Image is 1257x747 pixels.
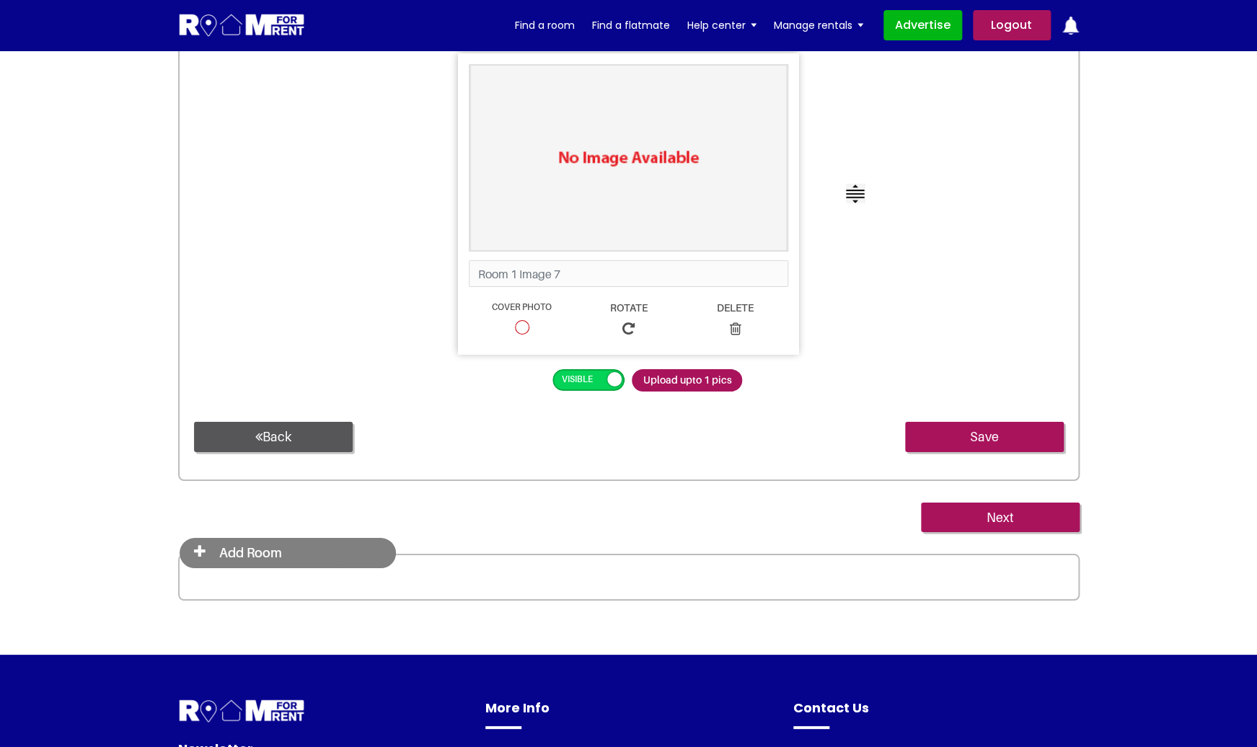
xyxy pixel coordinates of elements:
a: Rotate [575,302,682,344]
img: ic-notification [1062,17,1080,35]
img: Room For Rent [178,698,306,725]
span: Cover Photo [492,302,552,319]
a: Logout [973,10,1051,40]
a: Manage rentals [774,14,863,36]
img: Logo for Room for Rent, featuring a welcoming design with a house icon and modern typography [178,12,306,39]
input: Next [921,503,1080,533]
a: Help center [687,14,757,36]
span: Upload upto 1 pics [632,369,742,392]
h4: Add Room [208,538,345,568]
h4: More Info [485,698,772,729]
input: Save [905,422,1064,452]
a: Advertise [883,10,962,40]
img: Room 1 Image 7 [470,66,787,251]
input: Room 1 Image 7 [469,260,788,287]
span: Delete [682,302,788,322]
a: Find a room [515,14,575,36]
a: Find a flatmate [592,14,670,36]
a: Back [194,422,353,452]
a: Delete [682,302,788,344]
h4: Contact Us [793,698,1080,729]
span: Rotate [575,302,682,322]
img: img-icon [846,183,865,203]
